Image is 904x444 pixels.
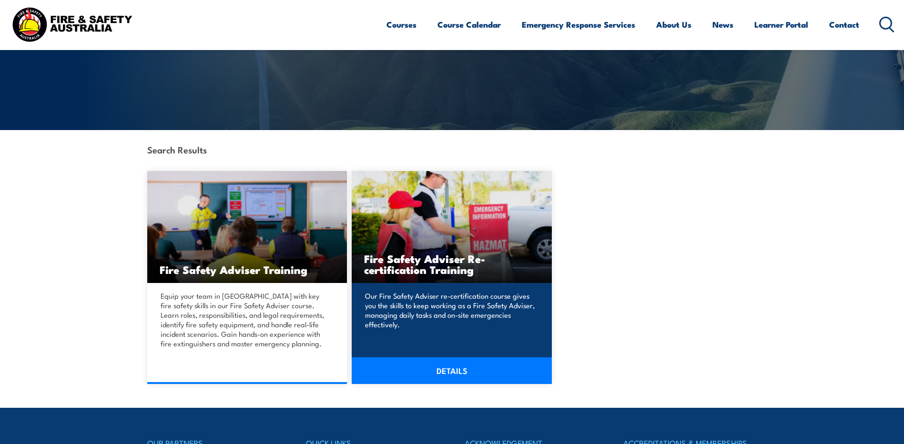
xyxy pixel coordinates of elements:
[147,171,347,283] img: Fire Safety Advisor
[829,12,859,37] a: Contact
[522,12,635,37] a: Emergency Response Services
[364,253,539,275] h3: Fire Safety Adviser Re-certification Training
[352,171,552,283] img: Fire Safety Advisor Re-certification
[147,143,207,156] strong: Search Results
[386,12,416,37] a: Courses
[352,357,552,384] a: DETAILS
[352,171,552,283] a: Fire Safety Adviser Re-certification Training
[754,12,808,37] a: Learner Portal
[161,291,331,348] p: Equip your team in [GEOGRAPHIC_DATA] with key fire safety skills in our Fire Safety Adviser cours...
[160,264,335,275] h3: Fire Safety Adviser Training
[437,12,501,37] a: Course Calendar
[147,171,347,283] a: Fire Safety Adviser Training
[712,12,733,37] a: News
[365,291,536,329] p: Our Fire Safety Adviser re-certification course gives you the skills to keep working as a Fire Sa...
[656,12,691,37] a: About Us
